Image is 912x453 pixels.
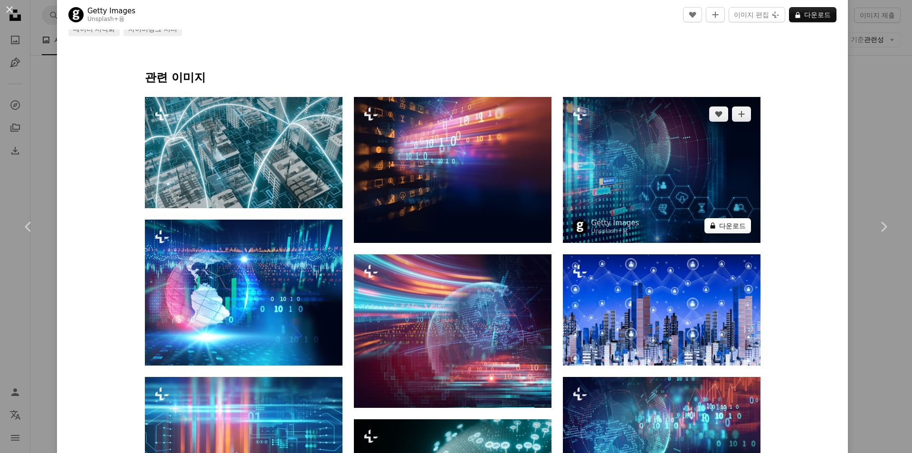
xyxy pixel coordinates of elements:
[354,254,551,408] img: 지구 미래 기술 추상적인 배경 그림
[683,7,702,22] button: 좋아요
[145,439,342,448] a: 기술 배경 위의 빛과 줄무늬의 속도 선은 과학 기술 개념을 나타냅니다.
[354,327,551,335] a: 지구 미래 기술 추상적인 배경 그림
[145,220,342,366] img: 지구 미래 기술 추상적인 배경 그림의 3d 렌더링
[706,7,725,22] button: 컬렉션에 추가
[145,97,342,208] img: 도시 건물에 대한 추상 네트워크 연결
[87,16,119,22] a: Unsplash+
[354,97,551,243] img: 파란색 기술 배경의 비즈니스 및 학습 아이콘은 학습 과정을 나타냅니다.
[591,228,623,234] a: Unsplash+
[563,165,760,174] a: 미래 지구지도 기술 추상적 인 배경은 글로벌 연결 개념을 나타냅니다
[732,106,751,122] button: 컬렉션에 추가
[354,165,551,174] a: 파란색 기술 배경의 비즈니스 및 학습 아이콘은 학습 과정을 나타냅니다.
[572,219,588,234] img: Getty Images의 프로필로 이동
[563,305,760,314] a: 빛나는 네트워크 연결이 있는 미래 지향적인 도시 풍경
[68,7,84,22] img: Getty Images의 프로필로 이동
[145,70,760,86] h4: 관련 이미지
[87,16,135,23] div: 용
[789,7,836,22] button: 다운로드
[145,148,342,156] a: 도시 건물에 대한 추상 네트워크 연결
[704,218,751,233] button: 다운로드
[145,288,342,297] a: 지구 미래 기술 추상적인 배경 그림의 3d 렌더링
[591,228,639,235] div: 용
[563,97,760,243] img: 미래 지구지도 기술 추상적 인 배경은 글로벌 연결 개념을 나타냅니다
[563,254,760,366] img: 빛나는 네트워크 연결이 있는 미래 지향적인 도시 풍경
[87,6,135,16] a: Getty Images
[709,106,728,122] button: 좋아요
[591,218,639,228] a: Getty Images
[855,181,912,272] a: 다음
[729,7,785,22] button: 이미지 편집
